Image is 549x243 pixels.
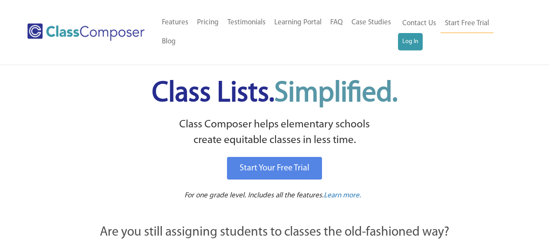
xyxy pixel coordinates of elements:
[193,13,223,32] a: Pricing
[398,14,441,33] a: Contact Us
[324,192,361,199] span: Learn more.
[158,13,398,51] nav: Header Menu
[227,157,322,180] a: Start Your Free Trial
[53,223,496,242] p: Are you still assigning students to classes the old-fashioned way?
[324,190,361,201] a: Learn more.
[274,80,398,108] span: Simplified.
[270,13,326,32] a: Learning Portal
[27,23,145,41] img: Class Composer
[52,117,497,149] p: Class Composer helps elementary schools create equitable classes in less time.
[184,192,324,199] span: For one grade level. Includes all the features.
[158,13,193,32] a: Features
[152,80,398,108] span: Class Lists.
[326,13,347,32] a: FAQ
[398,14,515,50] nav: Header Menu
[240,164,309,173] span: Start Your Free Trial
[441,14,493,33] a: Start Free Trial
[398,33,423,50] a: Log In
[223,13,270,32] a: Testimonials
[158,32,180,51] a: Blog
[347,13,395,32] a: Case Studies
